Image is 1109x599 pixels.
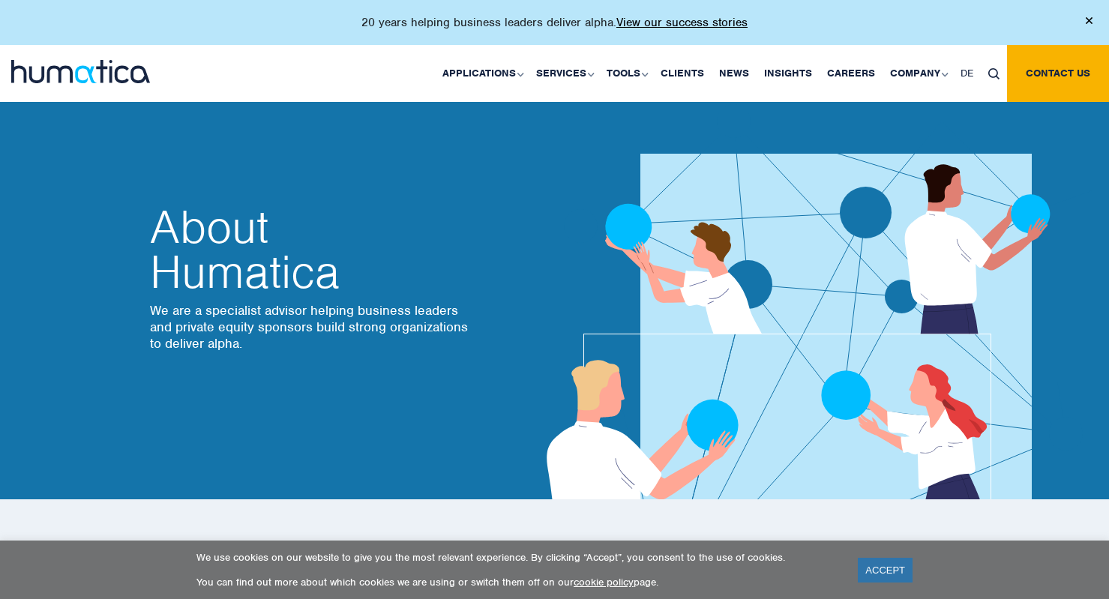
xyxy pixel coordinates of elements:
[757,45,820,102] a: Insights
[883,45,953,102] a: Company
[961,67,973,79] span: DE
[11,60,150,83] img: logo
[529,45,599,102] a: Services
[150,302,472,352] p: We are a specialist advisor helping business leaders and private equity sponsors build strong org...
[196,576,839,589] p: You can find out more about which cookies we are using or switch them off on our page.
[616,15,748,30] a: View our success stories
[858,558,913,583] a: ACCEPT
[502,67,1092,499] img: about_banner1
[574,576,634,589] a: cookie policy
[599,45,653,102] a: Tools
[988,68,1000,79] img: search_icon
[196,551,839,564] p: We use cookies on our website to give you the most relevant experience. By clicking “Accept”, you...
[150,205,472,250] span: About
[150,205,472,295] h2: Humatica
[820,45,883,102] a: Careers
[653,45,712,102] a: Clients
[953,45,981,102] a: DE
[712,45,757,102] a: News
[361,15,748,30] p: 20 years helping business leaders deliver alpha.
[1007,45,1109,102] a: Contact us
[435,45,529,102] a: Applications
